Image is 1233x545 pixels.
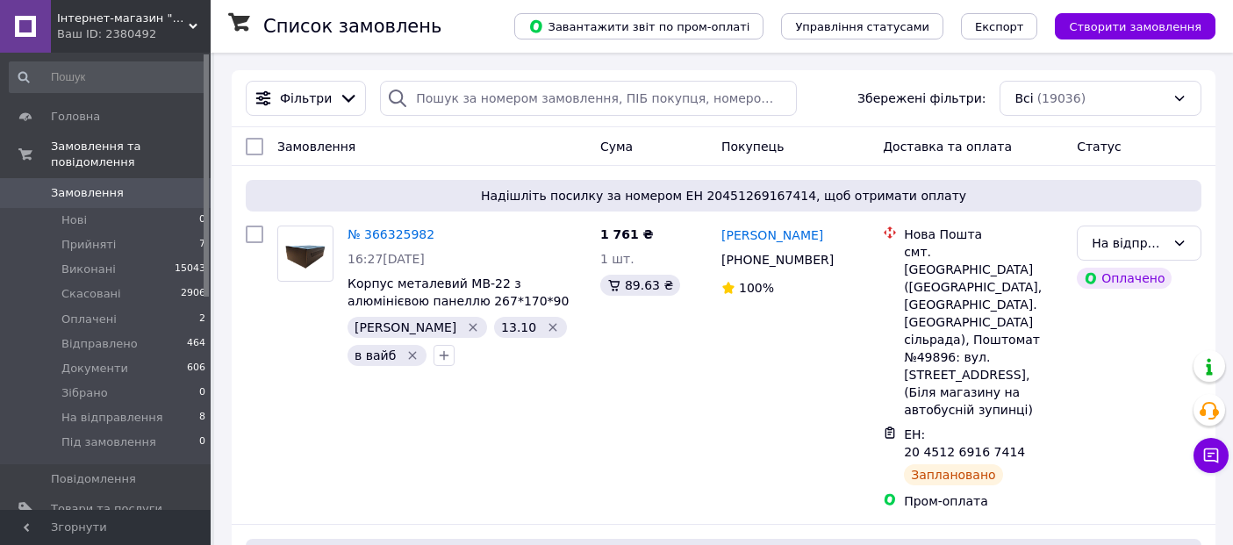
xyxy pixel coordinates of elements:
[57,26,211,42] div: Ваш ID: 2380492
[1037,18,1215,32] a: Створити замовлення
[1194,438,1229,473] button: Чат з покупцем
[61,361,128,376] span: Документи
[857,90,986,107] span: Збережені фільтри:
[199,212,205,228] span: 0
[61,312,117,327] span: Оплачені
[61,262,116,277] span: Виконані
[546,320,560,334] svg: Видалити мітку
[600,227,654,241] span: 1 761 ₴
[883,140,1012,154] span: Доставка та оплата
[278,237,333,270] img: Фото товару
[61,286,121,302] span: Скасовані
[1014,90,1033,107] span: Всі
[721,226,823,244] a: [PERSON_NAME]
[904,427,1025,459] span: ЕН: 20 4512 6916 7414
[739,281,774,295] span: 100%
[1092,233,1165,253] div: На відправлення
[277,140,355,154] span: Замовлення
[61,434,156,450] span: Під замовлення
[466,320,480,334] svg: Видалити мітку
[175,262,205,277] span: 15043
[1077,268,1172,289] div: Оплачено
[199,434,205,450] span: 0
[181,286,205,302] span: 2906
[348,276,569,326] a: Корпус металевий МВ-22 з алюмінієвою панеллю 267*170*90 мм Чорний
[1037,91,1086,105] span: (19036)
[528,18,749,34] span: Завантажити звіт по пром-оплаті
[975,20,1024,33] span: Експорт
[514,13,763,39] button: Завантажити звіт по пром-оплаті
[380,81,797,116] input: Пошук за номером замовлення, ПІБ покупця, номером телефону, Email, номером накладної
[405,348,419,362] svg: Видалити мітку
[263,16,441,37] h1: Список замовлень
[57,11,189,26] span: Інтернет-магазин "Корпус"
[253,187,1194,204] span: Надішліть посилку за номером ЕН 20451269167414, щоб отримати оплату
[355,320,456,334] span: [PERSON_NAME]
[904,492,1063,510] div: Пром-оплата
[904,226,1063,243] div: Нова Пошта
[61,385,108,401] span: Зібрано
[355,348,396,362] span: в вайб
[61,410,163,426] span: На відправлення
[187,361,205,376] span: 606
[51,139,211,170] span: Замовлення та повідомлення
[781,13,943,39] button: Управління статусами
[795,20,929,33] span: Управління статусами
[1055,13,1215,39] button: Створити замовлення
[600,140,633,154] span: Cума
[51,501,162,517] span: Товари та послуги
[51,109,100,125] span: Головна
[904,464,1003,485] div: Заплановано
[51,185,124,201] span: Замовлення
[61,237,116,253] span: Прийняті
[9,61,207,93] input: Пошук
[904,243,1063,419] div: смт. [GEOGRAPHIC_DATA] ([GEOGRAPHIC_DATA], [GEOGRAPHIC_DATA]. [GEOGRAPHIC_DATA] сільрада), Поштом...
[61,336,138,352] span: Відправлено
[280,90,332,107] span: Фільтри
[51,471,136,487] span: Повідомлення
[187,336,205,352] span: 464
[199,237,205,253] span: 7
[501,320,536,334] span: 13.10
[199,410,205,426] span: 8
[277,226,333,282] a: Фото товару
[1069,20,1201,33] span: Створити замовлення
[199,385,205,401] span: 0
[721,140,784,154] span: Покупець
[721,253,834,267] span: [PHONE_NUMBER]
[600,252,634,266] span: 1 шт.
[1077,140,1122,154] span: Статус
[600,275,680,296] div: 89.63 ₴
[348,227,434,241] a: № 366325982
[199,312,205,327] span: 2
[961,13,1038,39] button: Експорт
[348,252,425,266] span: 16:27[DATE]
[61,212,87,228] span: Нові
